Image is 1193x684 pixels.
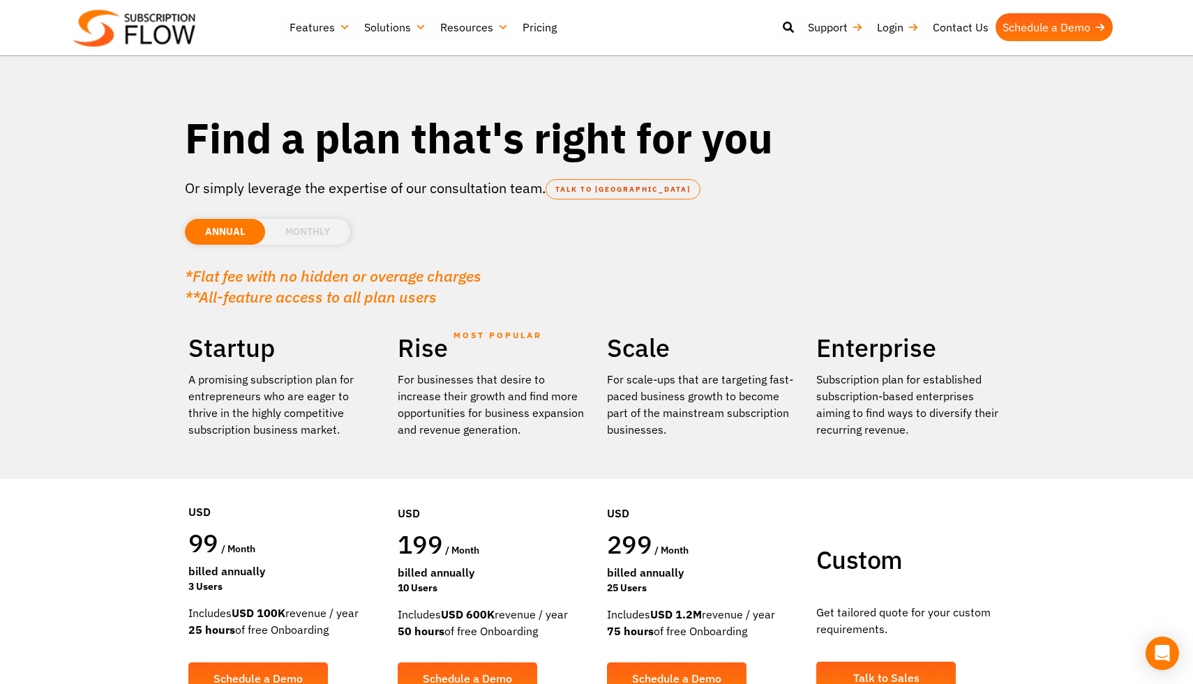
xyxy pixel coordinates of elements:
[398,581,586,595] div: 10 Users
[516,13,564,41] a: Pricing
[398,528,442,561] span: 199
[398,371,586,438] div: For businesses that desire to increase their growth and find more opportunities for business expa...
[654,544,689,556] span: / month
[816,604,1005,637] p: Get tailored quote for your custom requirements.
[398,564,586,581] div: Billed Annually
[607,463,795,529] div: USD
[650,607,702,621] strong: USD 1.2M
[607,564,795,581] div: Billed Annually
[265,219,350,245] li: MONTHLY
[188,332,377,364] h2: Startup
[632,673,721,684] span: Schedule a Demo
[185,178,1008,199] p: Or simply leverage the expertise of our consultation team.
[853,672,920,683] span: Talk to Sales
[445,544,479,556] span: / month
[926,13,996,41] a: Contact Us
[185,112,1008,164] h1: Find a plan that's right for you
[870,13,926,41] a: Login
[423,673,512,684] span: Schedule a Demo
[188,605,377,638] div: Includes revenue / year of free Onboarding
[801,13,870,41] a: Support
[996,13,1113,41] a: Schedule a Demo
[188,563,377,579] div: Billed Annually
[188,371,377,438] p: A promising subscription plan for entrepreneurs who are eager to thrive in the highly competitive...
[607,332,795,364] h2: Scale
[607,581,795,595] div: 25 Users
[433,13,516,41] a: Resources
[188,623,235,637] strong: 25 hours
[232,606,285,620] strong: USD 100K
[357,13,433,41] a: Solutions
[185,219,265,245] li: ANNUAL
[816,332,1005,364] h2: Enterprise
[283,13,357,41] a: Features
[546,179,700,199] a: TALK TO [GEOGRAPHIC_DATA]
[607,528,652,561] span: 299
[453,319,542,351] span: MOST POPULAR
[816,543,902,576] span: Custom
[398,332,586,364] h2: Rise
[607,371,795,438] div: For scale-ups that are targeting fast-paced business growth to become part of the mainstream subs...
[1146,637,1179,670] div: Open Intercom Messenger
[607,606,795,639] div: Includes revenue / year of free Onboarding
[188,462,377,527] div: USD
[816,371,1005,438] p: Subscription plan for established subscription-based enterprises aiming to find ways to diversify...
[185,287,437,307] em: **All-feature access to all plan users
[73,10,195,47] img: Subscriptionflow
[398,624,444,638] strong: 50 hours
[188,579,377,594] div: 3 Users
[441,607,495,621] strong: USD 600K
[398,463,586,529] div: USD
[607,624,654,638] strong: 75 hours
[221,542,255,555] span: / month
[185,266,481,286] em: *Flat fee with no hidden or overage charges
[188,526,218,559] span: 99
[398,606,586,639] div: Includes revenue / year of free Onboarding
[213,673,303,684] span: Schedule a Demo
